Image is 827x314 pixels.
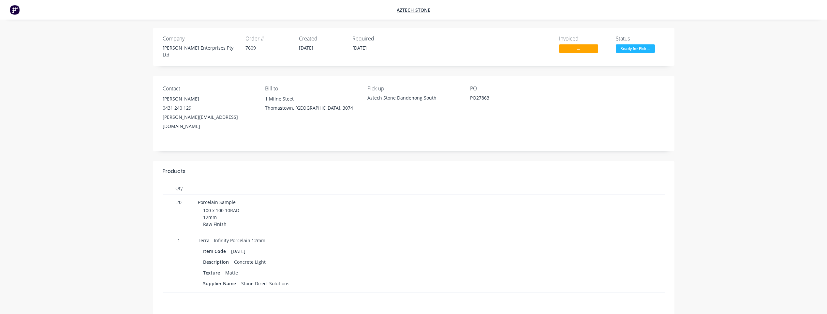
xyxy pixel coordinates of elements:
div: [PERSON_NAME]0431 240 129[PERSON_NAME][EMAIL_ADDRESS][DOMAIN_NAME] [163,94,255,131]
span: ... [559,44,598,53]
span: 100 x 100 10RAD 12mm Raw Finish [203,207,241,227]
div: Aztech Stone Dandenong South [367,94,459,101]
div: [PERSON_NAME] Enterprises Pty Ltd [163,44,238,58]
div: Texture [203,268,223,277]
span: 1 [165,237,193,244]
div: [PERSON_NAME][EMAIL_ADDRESS][DOMAIN_NAME] [163,113,255,131]
span: Ready for Pick ... [616,44,655,53]
div: Supplier Name [203,279,239,288]
span: Porcelain Sample [198,199,236,205]
div: Created [299,36,345,42]
div: Invoiced [559,36,608,42]
div: 1 Milne Steet [265,94,357,103]
div: Pick up [367,86,459,92]
div: PO27863 [470,94,552,103]
span: Terra - Infinity Porcelain 12mm [198,237,265,243]
div: Status [616,36,665,42]
div: Qty [163,182,195,195]
div: Order # [245,36,291,42]
div: Thomastown, [GEOGRAPHIC_DATA], 3074 [265,103,357,113]
span: 20 [165,199,193,206]
div: [DATE] [229,246,248,256]
div: Item Code [203,246,229,256]
div: Description [203,257,231,267]
div: Matte [223,268,241,277]
div: PO [470,86,562,92]
div: Company [163,36,238,42]
div: Required [352,36,398,42]
div: 7609 [245,44,291,51]
div: Contact [163,86,255,92]
img: Factory [10,5,20,15]
span: [DATE] [352,45,367,51]
div: 0431 240 129 [163,103,255,113]
a: Aztech Stone [397,7,430,13]
div: Products [163,167,185,175]
div: Bill to [265,86,357,92]
div: Stone Direct Solutions [239,279,292,288]
div: [PERSON_NAME] [163,94,255,103]
div: Concrete Light [231,257,268,267]
div: 1 Milne SteetThomastown, [GEOGRAPHIC_DATA], 3074 [265,94,357,115]
span: [DATE] [299,45,313,51]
